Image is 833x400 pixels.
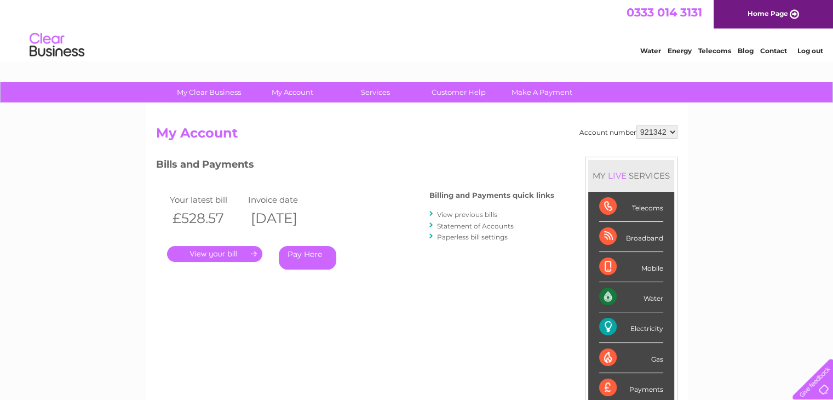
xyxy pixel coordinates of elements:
[245,207,324,230] th: [DATE]
[627,5,702,19] a: 0333 014 3131
[158,6,676,53] div: Clear Business is a trading name of Verastar Limited (registered in [GEOGRAPHIC_DATA] No. 3667643...
[29,28,85,62] img: logo.png
[413,82,504,102] a: Customer Help
[279,246,336,270] a: Pay Here
[599,312,663,342] div: Electricity
[599,282,663,312] div: Water
[156,157,554,176] h3: Bills and Payments
[167,207,246,230] th: £528.57
[437,210,497,219] a: View previous bills
[599,192,663,222] div: Telecoms
[668,47,692,55] a: Energy
[247,82,337,102] a: My Account
[640,47,661,55] a: Water
[606,170,629,181] div: LIVE
[579,125,677,139] div: Account number
[167,192,246,207] td: Your latest bill
[167,246,262,262] a: .
[245,192,324,207] td: Invoice date
[437,233,508,241] a: Paperless bill settings
[330,82,421,102] a: Services
[599,222,663,252] div: Broadband
[497,82,587,102] a: Make A Payment
[599,343,663,373] div: Gas
[738,47,754,55] a: Blog
[797,47,823,55] a: Log out
[599,252,663,282] div: Mobile
[164,82,254,102] a: My Clear Business
[437,222,514,230] a: Statement of Accounts
[698,47,731,55] a: Telecoms
[760,47,787,55] a: Contact
[429,191,554,199] h4: Billing and Payments quick links
[156,125,677,146] h2: My Account
[588,160,674,191] div: MY SERVICES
